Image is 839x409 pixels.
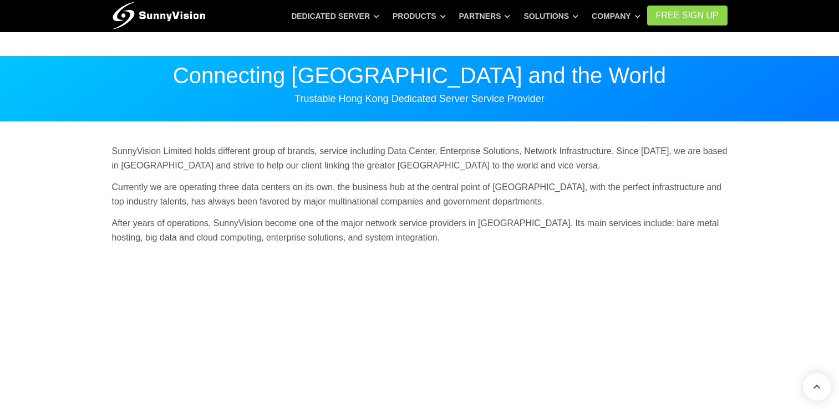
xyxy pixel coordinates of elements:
[592,6,640,26] a: Company
[112,216,728,244] p: After years of operations, SunnyVision become one of the major network service providers in [GEOG...
[393,6,446,26] a: Products
[291,6,379,26] a: Dedicated Server
[459,6,511,26] a: Partners
[112,180,728,208] p: Currently we are operating three data centers on its own, the business hub at the central point o...
[647,6,728,25] a: FREE Sign Up
[523,6,578,26] a: Solutions
[112,64,728,86] p: Connecting [GEOGRAPHIC_DATA] and the World
[112,144,728,172] p: SunnyVision Limited holds different group of brands, service including Data Center, Enterprise So...
[112,92,728,105] p: Trustable Hong Kong Dedicated Server Service Provider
